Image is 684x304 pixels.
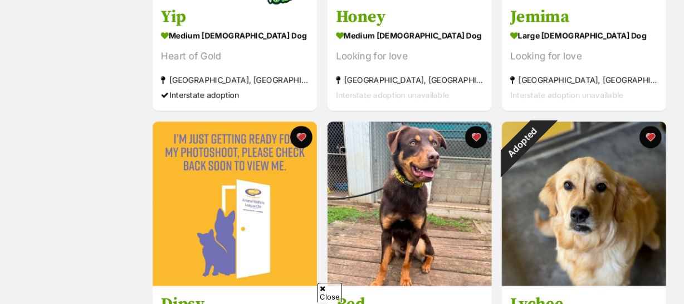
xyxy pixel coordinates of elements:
a: Adopted [502,277,666,288]
div: Looking for love [336,49,483,64]
div: Looking for love [510,49,658,64]
div: Interstate adoption [161,88,309,103]
div: medium [DEMOGRAPHIC_DATA] Dog [336,27,483,44]
div: Heart of Gold [161,49,309,64]
img: Dipsy [153,122,317,286]
span: Close [317,283,342,302]
button: favourite [639,126,662,148]
h3: Honey [336,6,483,27]
img: Red [328,122,492,286]
span: Interstate adoption unavailable [510,90,623,100]
img: Lychee [502,122,666,286]
h3: Yip [161,6,309,27]
button: favourite [465,126,487,148]
div: [GEOGRAPHIC_DATA], [GEOGRAPHIC_DATA] [161,73,309,88]
span: Interstate adoption unavailable [336,90,449,100]
div: Adopted [487,107,558,178]
div: large [DEMOGRAPHIC_DATA] Dog [510,27,658,44]
h3: Jemima [510,6,658,27]
div: [GEOGRAPHIC_DATA], [GEOGRAPHIC_DATA] [510,73,658,88]
div: [GEOGRAPHIC_DATA], [GEOGRAPHIC_DATA] [336,73,483,88]
button: favourite [290,126,312,148]
div: medium [DEMOGRAPHIC_DATA] Dog [161,27,309,44]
